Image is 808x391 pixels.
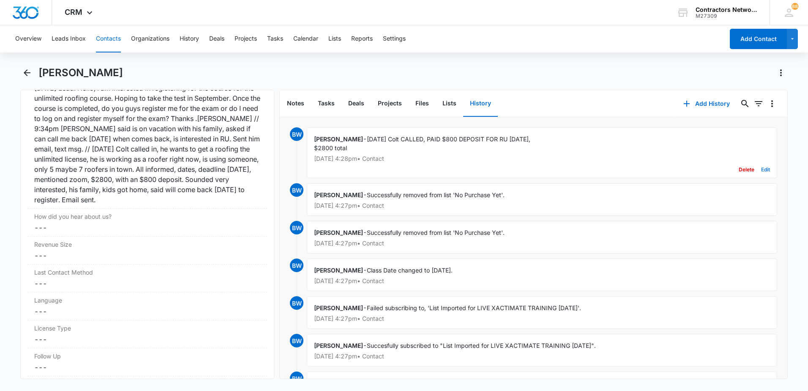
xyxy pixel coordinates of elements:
[765,97,779,110] button: Overflow Menu
[367,342,596,349] span: Succesfully subscribed to "List Imported for LIVE XACTIMATE TRAINING [DATE]".
[774,66,788,80] button: Actions
[290,334,303,347] span: BW
[27,209,267,237] div: How did you hear about us?---
[34,352,260,361] label: Follow Up
[371,91,409,117] button: Projects
[34,240,260,249] label: Revenue Size
[367,229,505,236] span: Successfully removed from list 'No Purchase Yet'.
[409,91,436,117] button: Files
[27,69,267,209] div: Notes[DATE] Lead: Hello, I am interested in registering for the course for the unlimited roofing ...
[96,25,121,52] button: Contacts
[761,162,770,178] button: Edit
[792,3,798,10] div: notifications count
[730,29,787,49] button: Add Contact
[314,229,363,236] span: [PERSON_NAME]
[15,25,41,52] button: Overview
[34,324,260,333] label: License Type
[696,13,757,19] div: account id
[436,91,463,117] button: Lists
[314,342,363,349] span: [PERSON_NAME]
[267,25,283,52] button: Tasks
[34,268,260,277] label: Last Contact Method
[290,183,303,197] span: BW
[34,223,260,233] dd: ---
[739,162,754,178] button: Delete
[27,320,267,348] div: License Type---
[738,97,752,110] button: Search...
[27,348,267,376] div: Follow Up---
[27,237,267,264] div: Revenue Size---
[34,306,260,317] dd: ---
[34,212,260,221] label: How did you hear about us?
[696,6,757,13] div: account name
[290,259,303,272] span: BW
[383,25,406,52] button: Settings
[752,97,765,110] button: Filters
[792,3,798,10] span: 88
[52,25,86,52] button: Leads Inbox
[367,191,505,198] span: Successfully removed from list 'No Purchase Yet'.
[307,259,777,291] div: -
[314,191,363,198] span: [PERSON_NAME]
[280,91,311,117] button: Notes
[367,304,581,311] span: Failed subscribing to, 'List Imported for LIVE XACTIMATE TRAINING [DATE]'.
[314,203,770,209] p: [DATE] 4:27pm • Contact
[180,25,199,52] button: History
[367,267,453,274] span: Class Date changed to [DATE].
[307,221,777,253] div: -
[209,25,224,52] button: Deals
[328,25,341,52] button: Lists
[27,264,267,292] div: Last Contact Method---
[314,267,363,274] span: [PERSON_NAME]
[290,372,303,385] span: BW
[34,278,260,289] dd: ---
[675,94,738,114] button: Add History
[34,83,260,205] div: [DATE] Lead: Hello, I am interested in registering for the course for the unlimited roofing cours...
[34,296,260,305] label: Language
[341,91,371,117] button: Deals
[314,240,770,246] p: [DATE] 4:27pm • Contact
[314,135,363,143] span: [PERSON_NAME]
[307,183,777,216] div: -
[131,25,169,52] button: Organizations
[20,66,33,80] button: Back
[314,353,770,359] p: [DATE] 4:27pm • Contact
[34,362,260,372] dd: ---
[314,156,770,162] p: [DATE] 4:28pm • Contact
[38,66,123,79] h1: [PERSON_NAME]
[290,296,303,310] span: BW
[351,25,373,52] button: Reports
[463,91,498,117] button: History
[311,91,341,117] button: Tasks
[314,304,363,311] span: [PERSON_NAME]
[27,292,267,320] div: Language---
[34,251,260,261] dd: ---
[307,334,777,366] div: -
[293,25,318,52] button: Calendar
[290,127,303,141] span: BW
[314,316,770,322] p: [DATE] 4:27pm • Contact
[307,127,777,178] div: -
[290,221,303,234] span: BW
[34,334,260,344] dd: ---
[314,135,532,151] span: [DATE] Colt CALLED, PAID $800 DEPOSIT FOR RU [DATE], $2800 total
[65,8,82,17] span: CRM
[307,296,777,329] div: -
[314,278,770,284] p: [DATE] 4:27pm • Contact
[235,25,257,52] button: Projects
